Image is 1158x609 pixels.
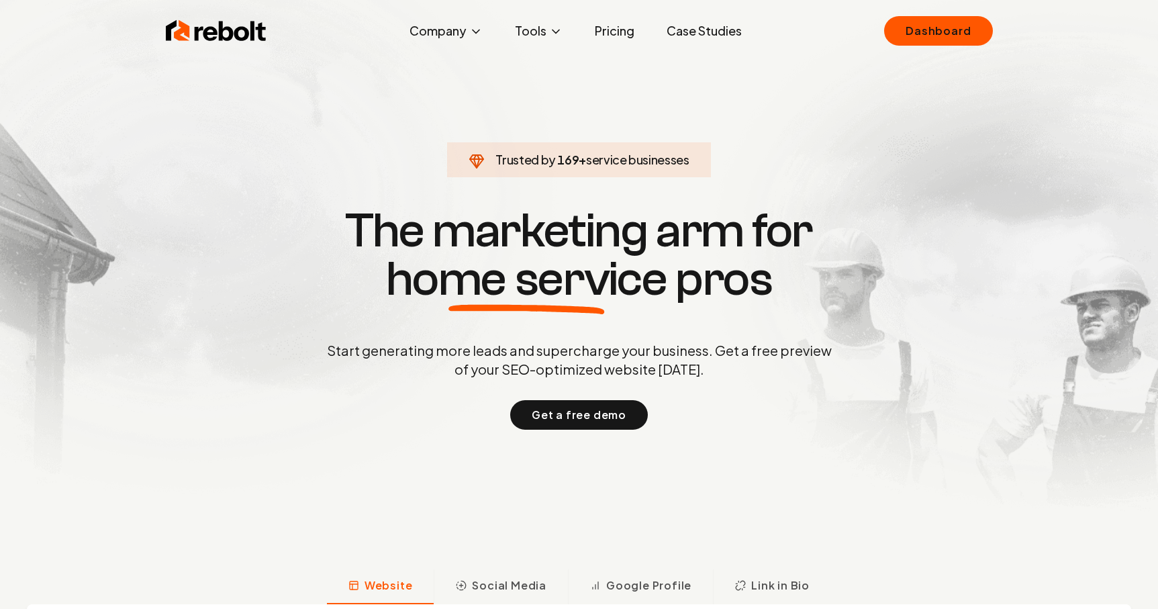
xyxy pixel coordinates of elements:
[884,16,992,46] a: Dashboard
[557,150,579,169] span: 169
[166,17,267,44] img: Rebolt Logo
[606,577,691,594] span: Google Profile
[365,577,413,594] span: Website
[495,152,555,167] span: Trusted by
[324,341,834,379] p: Start generating more leads and supercharge your business. Get a free preview of your SEO-optimiz...
[751,577,810,594] span: Link in Bio
[257,207,902,303] h1: The marketing arm for pros
[584,17,645,44] a: Pricing
[327,569,434,604] button: Website
[656,17,753,44] a: Case Studies
[386,255,667,303] span: home service
[568,569,713,604] button: Google Profile
[713,569,831,604] button: Link in Bio
[504,17,573,44] button: Tools
[510,400,648,430] button: Get a free demo
[434,569,568,604] button: Social Media
[399,17,493,44] button: Company
[579,152,586,167] span: +
[472,577,546,594] span: Social Media
[586,152,689,167] span: service businesses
